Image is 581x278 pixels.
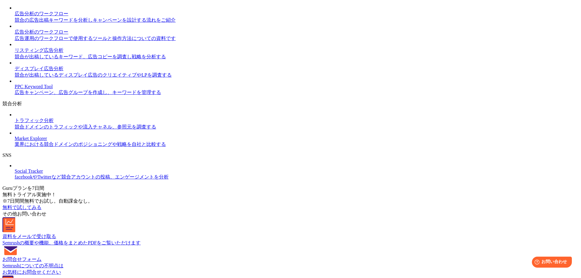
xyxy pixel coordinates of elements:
div: トラフィック分析 [15,117,579,124]
div: お問合せフォーム [2,256,579,263]
div: facebookやTwitterなど競合アカウントの投稿、エンゲージメントを分析 [15,174,579,180]
a: 資料をメールで受け取る Semrushの概要や機能、価格をまとめたPDFをご覧いただけます [2,217,579,246]
a: Social Tracker facebookやTwitterなど競合アカウントの投稿、エンゲージメントを分析 [15,163,579,180]
div: Semrushの概要や機能、価格をまとめたPDFをご覧いただけます [2,240,579,246]
div: その他お問い合わせ [2,211,579,217]
div: 業界における競合ドメインのポジショニングや戦略を自社と比較する [15,141,579,148]
div: PPC Keyword Tool [15,84,579,89]
div: SNS [2,153,579,158]
a: PPC Keyword Tool 広告キャンペーン、広告グループを作成し、キーワードを管理する [15,78,579,96]
div: 競合が出稿しているディスプレイ広告のクリエイティブやLPを調査する [15,72,579,78]
a: トラフィック分析 競合ドメインのトラフィックや流入チャネル、参照元を調査する [15,112,579,130]
div: Semrushについての不明点は お気軽にお問合せください [2,263,579,276]
div: リスティング広告分析 [15,47,579,54]
div: 広告キャンペーン、広告グループを作成し、キーワードを管理する [15,89,579,96]
div: 広告分析のワークフロー [15,29,579,35]
div: Guruプランを7日間 [2,185,579,198]
div: 広告運用のワークフローで使用するツールと操作方法についての資料です [15,35,579,42]
a: リスティング広告分析 競合が出稿しているキーワード、広告コピーを調査し戦略を分析する [15,42,579,60]
div: 競合分析 [2,101,579,107]
div: Social Tracker [15,168,579,174]
iframe: Help widget launcher [527,254,574,271]
a: 無料で試してみる [2,205,41,210]
div: ※7日間間無料でお試し。自動課金なし。 [2,198,579,204]
a: お問合せフォーム Semrushについての不明点はお気軽にお問合せください [2,246,579,276]
div: Market Explorer [15,136,579,141]
div: 競合ドメインのトラフィックや流入チャネル、参照元を調査する [15,124,579,130]
div: 競合の広告出稿キーワードを分析しキャンペーンを設計する流れをご紹介 [15,17,579,23]
a: 広告分析のワークフロー 広告運用のワークフローで使用するツールと操作方法についての資料です [15,23,579,42]
a: Market Explorer 業界における競合ドメインのポジショニングや戦略を自社と比較する [15,130,579,148]
div: 資料をメールで受け取る [2,233,579,240]
div: 競合が出稿しているキーワード、広告コピーを調査し戦略を分析する [15,54,579,60]
span: 無料トライアル実施中！ [2,192,56,197]
div: 広告分析のワークフロー [15,11,579,17]
a: 広告分析のワークフロー 競合の広告出稿キーワードを分析しキャンペーンを設計する流れをご紹介 [15,5,579,23]
div: ディスプレイ広告分析 [15,66,579,72]
a: ディスプレイ広告分析 競合が出稿しているディスプレイ広告のクリエイティブやLPを調査する [15,60,579,78]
